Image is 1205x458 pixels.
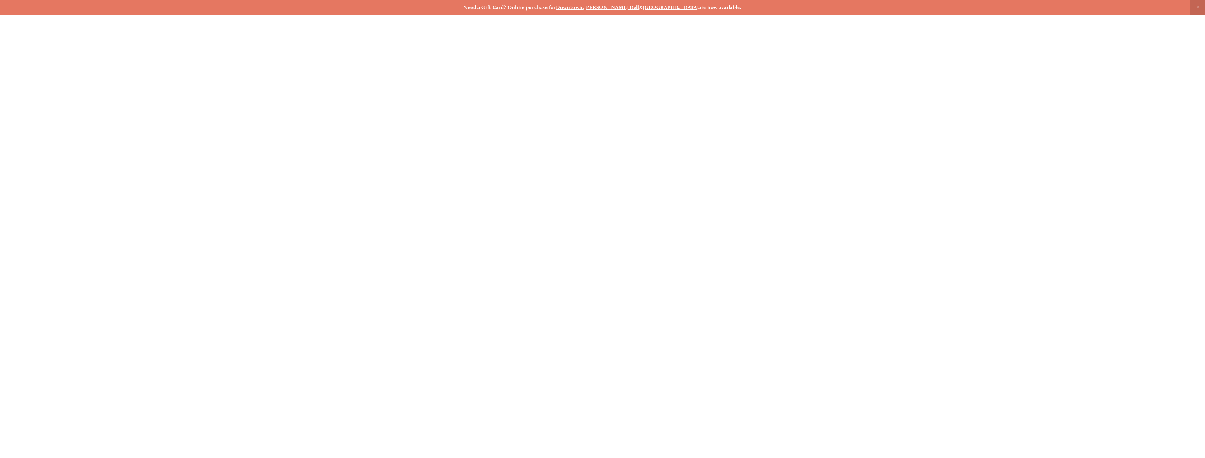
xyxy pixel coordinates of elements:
[463,4,556,11] strong: Need a Gift Card? Online purchase for
[643,4,699,11] a: [GEOGRAPHIC_DATA]
[639,4,643,11] strong: &
[584,4,639,11] a: [PERSON_NAME] Dell
[698,4,741,11] strong: are now available.
[583,4,584,11] strong: ,
[556,4,583,11] a: Downtown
